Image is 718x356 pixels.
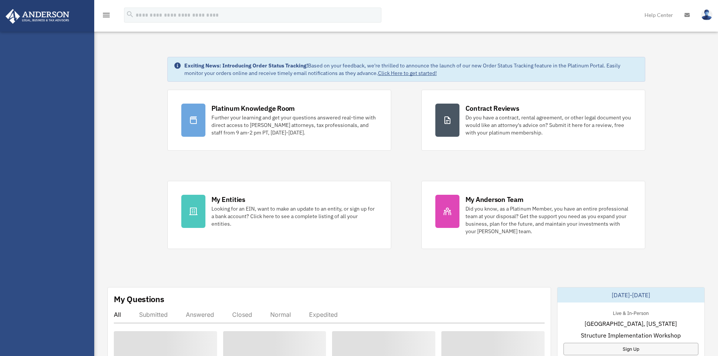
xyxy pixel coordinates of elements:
div: My Anderson Team [465,195,524,204]
div: Submitted [139,311,168,318]
div: My Questions [114,293,164,305]
a: menu [102,13,111,20]
div: Expedited [309,311,338,318]
div: Normal [270,311,291,318]
a: Contract Reviews Do you have a contract, rental agreement, or other legal document you would like... [421,90,645,151]
a: My Entities Looking for an EIN, want to make an update to an entity, or sign up for a bank accoun... [167,181,391,249]
span: Structure Implementation Workshop [581,331,681,340]
i: search [126,10,134,18]
div: My Entities [211,195,245,204]
i: menu [102,11,111,20]
img: User Pic [701,9,712,20]
img: Anderson Advisors Platinum Portal [3,9,72,24]
div: Based on your feedback, we're thrilled to announce the launch of our new Order Status Tracking fe... [184,62,639,77]
div: Do you have a contract, rental agreement, or other legal document you would like an attorney's ad... [465,114,631,136]
div: Contract Reviews [465,104,519,113]
a: Click Here to get started! [378,70,437,76]
div: Live & In-Person [607,309,655,316]
span: [GEOGRAPHIC_DATA], [US_STATE] [585,319,677,328]
a: My Anderson Team Did you know, as a Platinum Member, you have an entire professional team at your... [421,181,645,249]
a: Sign Up [563,343,698,355]
div: Closed [232,311,252,318]
div: Looking for an EIN, want to make an update to an entity, or sign up for a bank account? Click her... [211,205,377,228]
div: Further your learning and get your questions answered real-time with direct access to [PERSON_NAM... [211,114,377,136]
div: Did you know, as a Platinum Member, you have an entire professional team at your disposal? Get th... [465,205,631,235]
div: All [114,311,121,318]
a: Platinum Knowledge Room Further your learning and get your questions answered real-time with dire... [167,90,391,151]
div: Answered [186,311,214,318]
div: [DATE]-[DATE] [557,287,704,303]
div: Platinum Knowledge Room [211,104,295,113]
strong: Exciting News: Introducing Order Status Tracking! [184,62,308,69]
